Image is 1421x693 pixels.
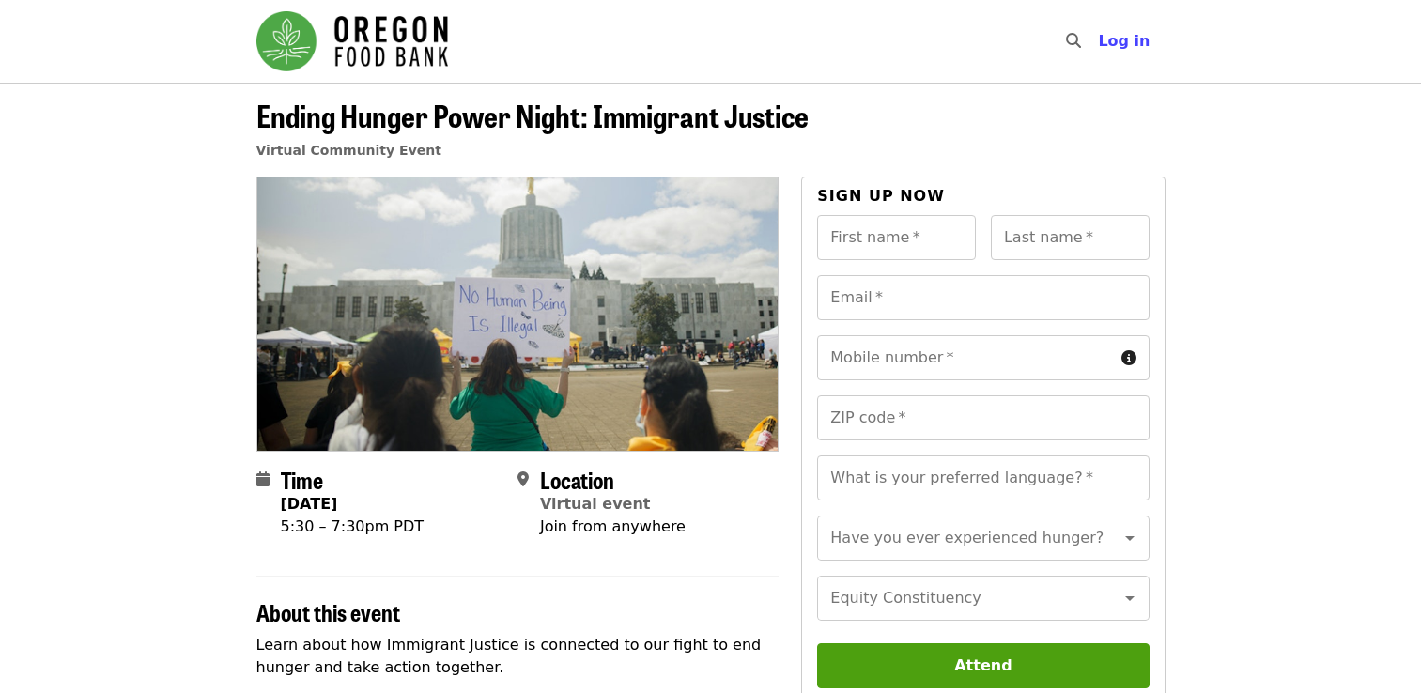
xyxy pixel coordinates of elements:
[517,470,529,488] i: map-marker-alt icon
[1117,585,1143,611] button: Open
[1098,32,1150,50] span: Log in
[256,634,780,679] p: Learn about how Immigrant Justice is connected to our fight to end hunger and take action together.
[540,517,686,535] span: Join from anywhere
[256,595,400,628] span: About this event
[817,215,976,260] input: First name
[256,143,441,158] a: Virtual Community Event
[817,455,1149,500] input: What is your preferred language?
[540,463,614,496] span: Location
[1121,349,1136,367] i: circle-info icon
[817,187,945,205] span: Sign up now
[257,177,779,450] img: Ending Hunger Power Night: Immigrant Justice organized by Oregon Food Bank
[281,463,323,496] span: Time
[817,275,1149,320] input: Email
[256,11,448,71] img: Oregon Food Bank - Home
[1066,32,1081,50] i: search icon
[1092,19,1107,64] input: Search
[817,395,1149,440] input: ZIP code
[817,643,1149,688] button: Attend
[540,495,651,513] a: Virtual event
[817,335,1113,380] input: Mobile number
[281,495,338,513] strong: [DATE]
[281,516,425,538] div: 5:30 – 7:30pm PDT
[1083,23,1165,60] button: Log in
[256,93,809,137] span: Ending Hunger Power Night: Immigrant Justice
[256,470,270,488] i: calendar icon
[991,215,1150,260] input: Last name
[1117,525,1143,551] button: Open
